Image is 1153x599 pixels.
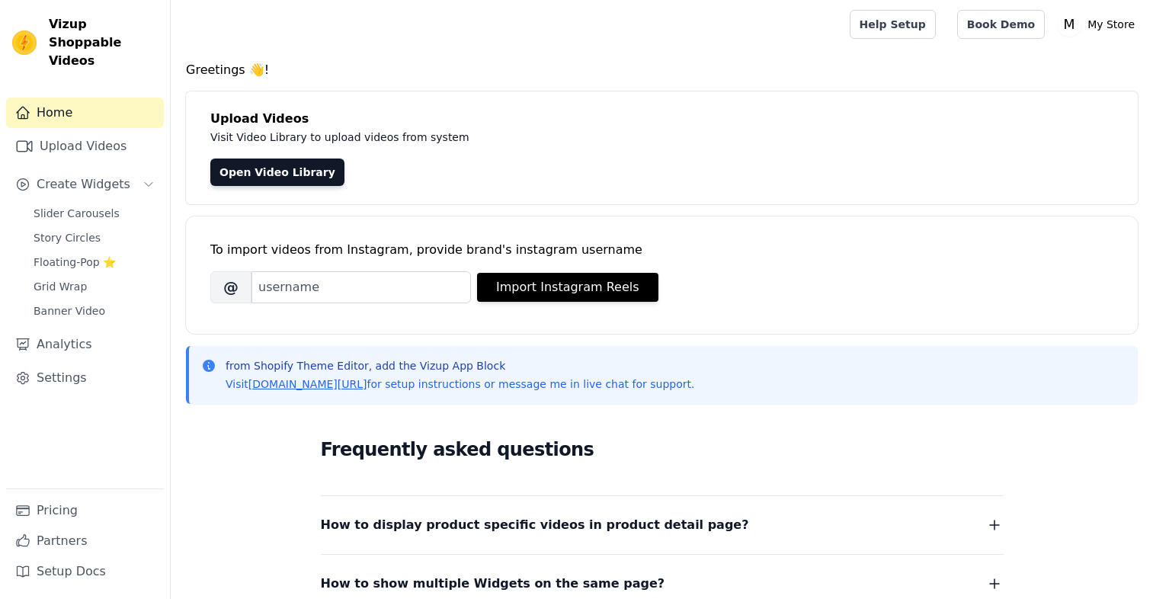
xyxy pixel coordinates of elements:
a: Home [6,98,164,128]
span: Story Circles [34,230,101,245]
button: How to show multiple Widgets on the same page? [321,573,1004,594]
h2: Frequently asked questions [321,434,1004,465]
a: Setup Docs [6,556,164,587]
a: Analytics [6,329,164,360]
p: My Store [1081,11,1141,38]
a: Upload Videos [6,131,164,162]
a: Book Demo [957,10,1045,39]
a: Banner Video [24,300,164,322]
a: Partners [6,526,164,556]
a: [DOMAIN_NAME][URL] [248,378,367,390]
h4: Greetings 👋! [186,61,1138,79]
span: Create Widgets [37,175,130,194]
span: How to show multiple Widgets on the same page? [321,573,665,594]
button: How to display product specific videos in product detail page? [321,514,1004,536]
span: Grid Wrap [34,279,87,294]
text: M [1064,17,1075,32]
span: Vizup Shoppable Videos [49,15,158,70]
a: Help Setup [850,10,936,39]
div: To import videos from Instagram, provide brand's instagram username [210,241,1113,259]
input: username [251,271,471,303]
a: Open Video Library [210,159,344,186]
span: How to display product specific videos in product detail page? [321,514,749,536]
span: Slider Carousels [34,206,120,221]
a: Settings [6,363,164,393]
a: Floating-Pop ⭐ [24,251,164,273]
img: Vizup [12,30,37,55]
h4: Upload Videos [210,110,1113,128]
a: Grid Wrap [24,276,164,297]
p: Visit for setup instructions or message me in live chat for support. [226,376,694,392]
span: Floating-Pop ⭐ [34,255,116,270]
p: Visit Video Library to upload videos from system [210,128,893,146]
a: Story Circles [24,227,164,248]
span: @ [210,271,251,303]
p: from Shopify Theme Editor, add the Vizup App Block [226,358,694,373]
button: Create Widgets [6,169,164,200]
span: Banner Video [34,303,105,319]
button: M My Store [1057,11,1141,38]
a: Pricing [6,495,164,526]
a: Slider Carousels [24,203,164,224]
button: Import Instagram Reels [477,273,658,302]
